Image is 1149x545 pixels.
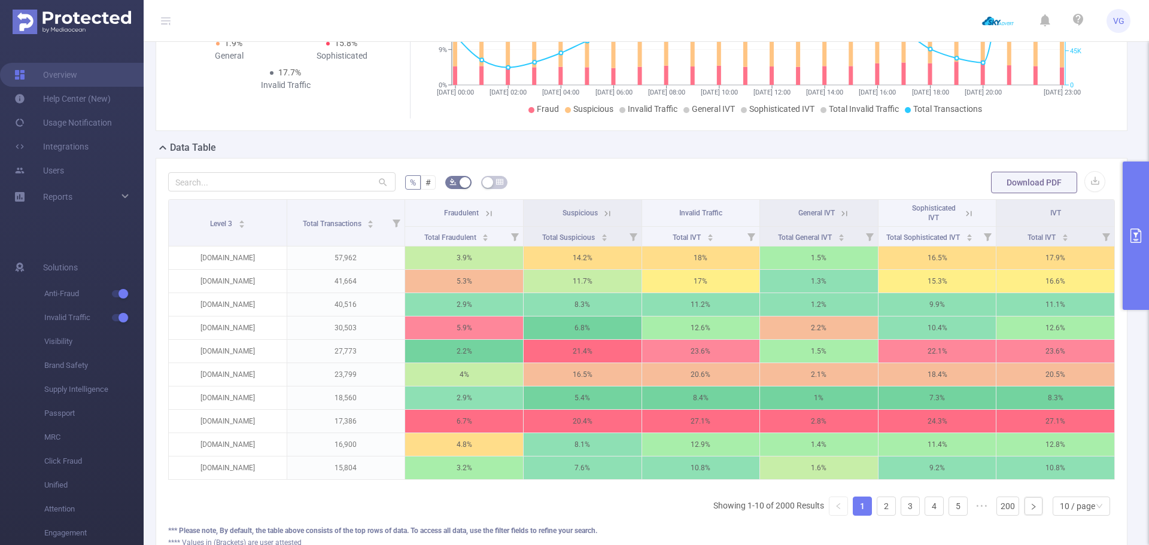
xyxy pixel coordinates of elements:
[14,111,112,135] a: Usage Notification
[405,363,523,386] p: 4%
[405,270,523,293] p: 5.3%
[410,178,416,187] span: %
[388,200,405,246] i: Filter menu
[966,232,972,236] i: icon: caret-up
[482,232,489,239] div: Sort
[405,456,523,479] p: 3.2%
[44,497,144,521] span: Attention
[760,386,878,409] p: 1%
[44,354,144,377] span: Brand Safety
[506,227,523,246] i: Filter menu
[879,316,996,339] p: 10.4%
[285,50,398,62] div: Sophisticated
[760,270,878,293] p: 1.3%
[972,497,992,516] span: •••
[44,330,144,354] span: Visibility
[901,497,919,515] a: 3
[43,185,72,209] a: Reports
[43,192,72,202] span: Reports
[335,38,357,48] span: 15.8%
[1070,47,1081,55] tspan: 45K
[44,282,144,306] span: Anti-Fraud
[879,270,996,293] p: 15.3%
[169,246,287,269] p: [DOMAIN_NAME]
[573,104,613,114] span: Suspicious
[169,386,287,409] p: [DOMAIN_NAME]
[287,246,405,269] p: 57,962
[169,456,287,479] p: [DOMAIN_NAME]
[14,87,111,111] a: Help Center (New)
[424,233,478,242] span: Total Fraudulent
[838,236,844,240] i: icon: caret-down
[829,104,899,114] span: Total Invalid Traffic
[879,410,996,433] p: 24.3%
[542,233,597,242] span: Total Suspicious
[169,363,287,386] p: [DOMAIN_NAME]
[601,232,607,236] i: icon: caret-up
[642,433,760,456] p: 12.9%
[1113,9,1124,33] span: VG
[44,401,144,425] span: Passport
[43,255,78,279] span: Solutions
[760,410,878,433] p: 2.8%
[996,456,1114,479] p: 10.8%
[835,503,842,510] i: icon: left
[449,178,457,185] i: icon: bg-colors
[1024,497,1043,516] li: Next Page
[760,246,878,269] p: 1.5%
[996,340,1114,363] p: 23.6%
[1044,89,1081,96] tspan: [DATE] 23:00
[673,233,703,242] span: Total IVT
[838,232,845,239] div: Sort
[563,209,598,217] span: Suspicious
[14,135,89,159] a: Integrations
[886,233,962,242] span: Total Sophisticated IVT
[966,236,972,240] i: icon: caret-down
[437,89,474,96] tspan: [DATE] 00:00
[287,456,405,479] p: 15,804
[405,410,523,433] p: 6.7%
[829,497,848,516] li: Previous Page
[996,293,1114,316] p: 11.1%
[642,316,760,339] p: 12.6%
[1062,232,1068,236] i: icon: caret-up
[707,232,713,236] i: icon: caret-up
[707,236,713,240] i: icon: caret-down
[44,521,144,545] span: Engagement
[303,220,363,228] span: Total Transactions
[44,473,144,497] span: Unified
[879,340,996,363] p: 22.1%
[877,497,896,516] li: 2
[760,433,878,456] p: 1.4%
[405,293,523,316] p: 2.9%
[925,497,943,515] a: 4
[439,81,447,89] tspan: 0%
[44,425,144,449] span: MRC
[405,246,523,269] p: 3.9%
[170,141,216,155] h2: Data Table
[173,50,285,62] div: General
[642,456,760,479] p: 10.8%
[648,89,685,96] tspan: [DATE] 08:00
[713,497,824,516] li: Showing 1-10 of 2000 Results
[524,386,642,409] p: 5.4%
[238,218,245,226] div: Sort
[1098,227,1114,246] i: Filter menu
[524,246,642,269] p: 14.2%
[925,497,944,516] li: 4
[879,433,996,456] p: 11.4%
[628,104,677,114] span: Invalid Traffic
[169,316,287,339] p: [DOMAIN_NAME]
[405,340,523,363] p: 2.2%
[238,218,245,222] i: icon: caret-up
[997,497,1019,515] a: 200
[1050,209,1061,217] span: IVT
[692,104,735,114] span: General IVT
[439,46,447,54] tspan: 9%
[287,363,405,386] p: 23,799
[642,246,760,269] p: 18%
[44,377,144,401] span: Supply Intelligence
[482,236,489,240] i: icon: caret-down
[1028,233,1057,242] span: Total IVT
[482,232,489,236] i: icon: caret-up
